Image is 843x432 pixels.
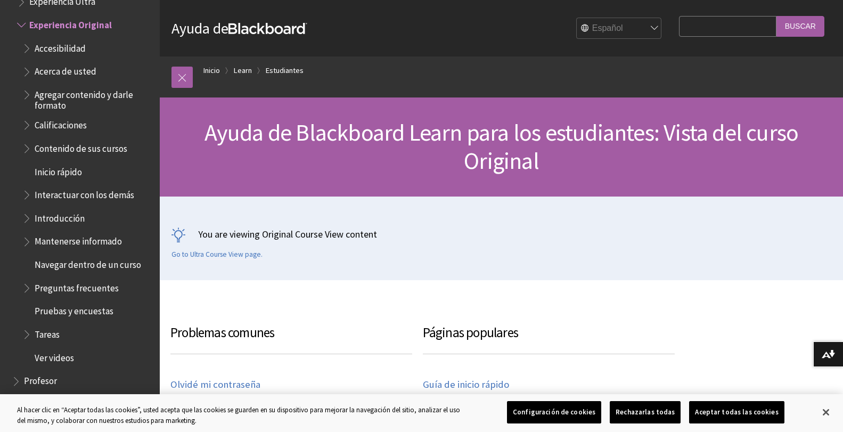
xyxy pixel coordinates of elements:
[171,227,832,241] p: You are viewing Original Course View content
[814,401,838,424] button: Cerrar
[17,405,464,426] div: Al hacer clic en “Aceptar todas las cookies”, usted acepta que las cookies se guarden en su dispo...
[35,39,86,54] span: Accesibilidad
[204,118,799,175] span: Ayuda de Blackboard Learn para los estudiantes: Vista del curso Original
[35,349,74,363] span: Ver videos
[35,233,122,247] span: Mantenerse informado
[35,140,127,154] span: Contenido de sus cursos
[35,63,96,77] span: Acerca de usted
[228,23,307,34] strong: Blackboard
[29,16,112,30] span: Experiencia Original
[423,323,675,354] h3: Páginas populares
[203,64,220,77] a: Inicio
[35,303,113,317] span: Pruebas y encuestas
[35,116,87,131] span: Calificaciones
[35,186,134,200] span: Interactuar con los demás
[35,86,152,111] span: Agregar contenido y darle formato
[171,19,307,38] a: Ayuda deBlackboard
[35,209,85,224] span: Introducción
[423,379,509,391] a: Guía de inicio rápido
[24,372,57,387] span: Profesor
[234,64,252,77] a: Learn
[35,163,82,177] span: Inicio rápido
[170,379,260,391] a: Olvidé mi contraseña
[610,401,681,423] button: Rechazarlas todas
[35,325,60,340] span: Tareas
[170,323,412,354] h3: Problemas comunes
[266,64,304,77] a: Estudiantes
[171,250,263,259] a: Go to Ultra Course View page.
[689,401,784,423] button: Aceptar todas las cookies
[507,401,601,423] button: Configuración de cookies
[776,16,824,37] input: Buscar
[577,18,662,39] select: Site Language Selector
[35,279,119,294] span: Preguntas frecuentes
[35,256,141,270] span: Navegar dentro de un curso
